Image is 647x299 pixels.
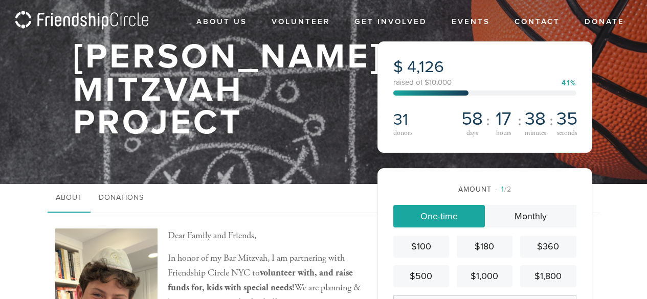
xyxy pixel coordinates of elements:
div: Amount [393,184,576,195]
a: $180 [457,236,512,258]
span: 58 [461,110,483,128]
span: 17 [496,110,511,128]
a: One-time [393,205,485,227]
div: $360 [524,240,572,254]
a: Donate [577,12,632,32]
a: Monthly [485,205,576,227]
span: 4,126 [407,57,444,77]
a: $360 [520,236,576,258]
p: Dear Family and Friends, [55,228,362,243]
div: $500 [397,269,445,283]
a: Volunteer [264,12,338,32]
div: $1,800 [524,269,572,283]
span: seconds [557,130,577,137]
a: About Us [189,12,255,32]
b: volunteer with, and raise funds for, kids with special needs! [168,267,353,293]
span: /2 [495,185,511,194]
a: Events [444,12,498,32]
h2: 31 [393,110,456,129]
span: : [486,112,490,129]
span: 38 [525,110,546,128]
div: $180 [461,240,508,254]
a: $1,800 [520,265,576,287]
a: About [48,184,91,213]
a: Get Involved [347,12,435,32]
h1: [PERSON_NAME] Mitzvah Project [73,40,383,140]
div: raised of $10,000 [393,79,576,86]
span: 1 [501,185,504,194]
span: 35 [556,110,577,128]
span: : [549,112,553,129]
span: days [466,130,478,137]
span: : [518,112,522,129]
a: $100 [393,236,449,258]
span: minutes [525,130,546,137]
div: $1,000 [461,269,508,283]
a: $1,000 [457,265,512,287]
span: hours [496,130,511,137]
a: Contact [507,12,568,32]
span: $ [393,57,403,77]
div: 41% [562,80,576,87]
a: $500 [393,265,449,287]
div: donors [393,129,456,136]
div: $100 [397,240,445,254]
a: Donations [91,184,152,213]
img: logo_fc.png [15,11,148,31]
